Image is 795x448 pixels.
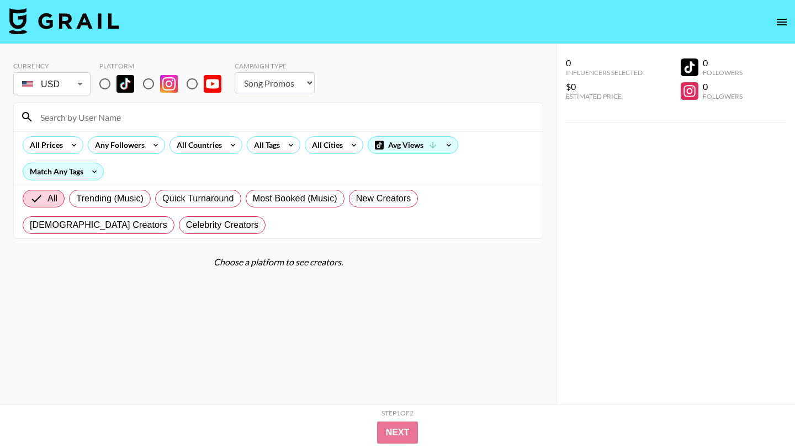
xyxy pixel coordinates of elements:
[186,218,259,232] span: Celebrity Creators
[23,137,65,153] div: All Prices
[204,75,221,93] img: YouTube
[703,57,743,68] div: 0
[13,257,543,268] div: Choose a platform to see creators.
[381,409,414,417] div: Step 1 of 2
[566,92,643,100] div: Estimated Price
[253,192,337,205] span: Most Booked (Music)
[703,92,743,100] div: Followers
[76,192,144,205] span: Trending (Music)
[703,68,743,77] div: Followers
[305,137,345,153] div: All Cities
[116,75,134,93] img: TikTok
[703,81,743,92] div: 0
[160,75,178,93] img: Instagram
[170,137,224,153] div: All Countries
[566,68,643,77] div: Influencers Selected
[15,74,88,94] div: USD
[377,422,418,444] button: Next
[356,192,411,205] span: New Creators
[247,137,282,153] div: All Tags
[99,62,230,70] div: Platform
[235,62,315,70] div: Campaign Type
[566,81,643,92] div: $0
[9,8,119,34] img: Grail Talent
[23,163,103,180] div: Match Any Tags
[88,137,147,153] div: Any Followers
[30,218,167,232] span: [DEMOGRAPHIC_DATA] Creators
[566,57,643,68] div: 0
[740,393,782,435] iframe: Drift Widget Chat Controller
[13,62,91,70] div: Currency
[47,192,57,205] span: All
[162,192,234,205] span: Quick Turnaround
[34,108,536,126] input: Search by User Name
[771,11,793,33] button: open drawer
[368,137,458,153] div: Avg Views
